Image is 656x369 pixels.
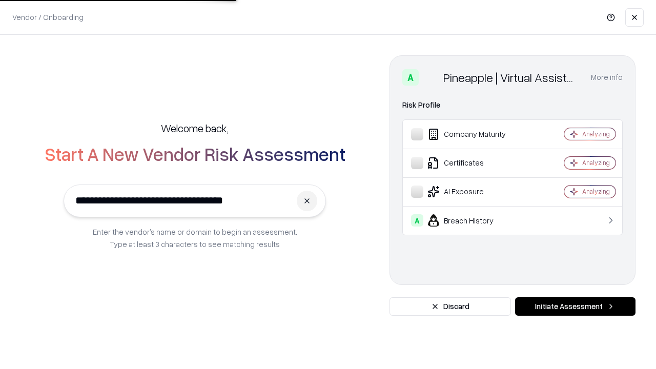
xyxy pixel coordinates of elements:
[423,69,439,86] img: Pineapple | Virtual Assistant Agency
[515,297,635,316] button: Initiate Assessment
[411,186,534,198] div: AI Exposure
[411,214,534,227] div: Breach History
[411,214,423,227] div: A
[443,69,579,86] div: Pineapple | Virtual Assistant Agency
[411,128,534,140] div: Company Maturity
[161,121,229,135] h5: Welcome back,
[389,297,511,316] button: Discard
[582,158,610,167] div: Analyzing
[582,130,610,138] div: Analyzing
[591,68,623,87] button: More info
[45,143,345,164] h2: Start A New Vendor Risk Assessment
[402,99,623,111] div: Risk Profile
[12,12,84,23] p: Vendor / Onboarding
[411,157,534,169] div: Certificates
[93,225,297,250] p: Enter the vendor’s name or domain to begin an assessment. Type at least 3 characters to see match...
[402,69,419,86] div: A
[582,187,610,196] div: Analyzing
